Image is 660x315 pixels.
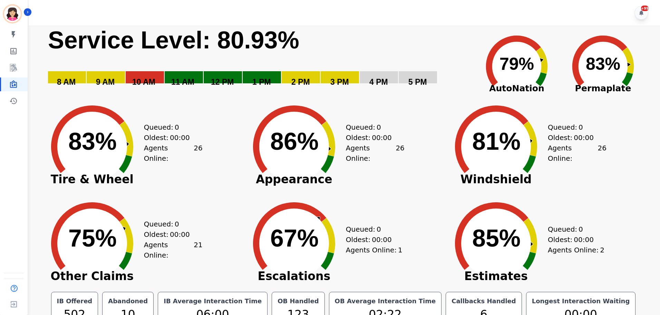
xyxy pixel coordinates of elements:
[194,240,202,260] span: 21
[194,143,202,164] span: 26
[472,128,521,155] text: 81%
[47,26,469,96] svg: Service Level: 0%
[372,234,392,245] span: 00:00
[330,77,349,86] text: 3 PM
[270,225,319,252] text: 67%
[548,122,600,132] div: Queued:
[600,245,604,255] span: 2
[170,229,190,240] span: 00:00
[56,296,94,306] div: IB Offered
[444,176,548,183] span: Windshield
[144,132,196,143] div: Oldest:
[474,82,560,95] span: AutoNation
[548,234,600,245] div: Oldest:
[396,143,404,164] span: 26
[586,54,620,74] text: 83%
[68,225,117,252] text: 75%
[372,132,392,143] span: 00:00
[444,273,548,280] span: Estimates
[579,224,583,234] span: 0
[96,77,115,86] text: 9 AM
[333,296,437,306] div: OB Average Interaction Time
[144,229,196,240] div: Oldest:
[252,77,271,86] text: 1 PM
[242,273,346,280] span: Escalations
[450,296,517,306] div: Callbacks Handled
[211,77,234,86] text: 12 PM
[574,132,594,143] span: 00:00
[499,54,534,74] text: 79%
[346,143,405,164] div: Agents Online:
[162,296,263,306] div: IB Average Interaction Time
[175,122,179,132] span: 0
[579,122,583,132] span: 0
[144,143,203,164] div: Agents Online:
[369,77,388,86] text: 4 PM
[144,240,203,260] div: Agents Online:
[270,128,319,155] text: 86%
[641,6,649,11] div: +99
[377,122,381,132] span: 0
[346,122,398,132] div: Queued:
[377,224,381,234] span: 0
[408,77,427,86] text: 5 PM
[144,122,196,132] div: Queued:
[574,234,594,245] span: 00:00
[548,224,600,234] div: Queued:
[346,245,405,255] div: Agents Online:
[68,128,117,155] text: 83%
[598,143,606,164] span: 26
[346,224,398,234] div: Queued:
[4,6,21,22] img: Bordered avatar
[346,132,398,143] div: Oldest:
[291,77,310,86] text: 2 PM
[175,219,179,229] span: 0
[57,77,76,86] text: 8 AM
[170,132,190,143] span: 00:00
[548,245,606,255] div: Agents Online:
[48,27,299,54] text: Service Level: 80.93%
[40,273,144,280] span: Other Claims
[548,132,600,143] div: Oldest:
[398,245,402,255] span: 1
[132,77,155,86] text: 10 AM
[548,143,606,164] div: Agents Online:
[472,225,521,252] text: 85%
[107,296,149,306] div: Abandoned
[242,176,346,183] span: Appearance
[531,296,631,306] div: Longest Interaction Waiting
[346,234,398,245] div: Oldest:
[144,219,196,229] div: Queued:
[276,296,320,306] div: OB Handled
[40,176,144,183] span: Tire & Wheel
[560,82,646,95] span: Permaplate
[171,77,194,86] text: 11 AM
